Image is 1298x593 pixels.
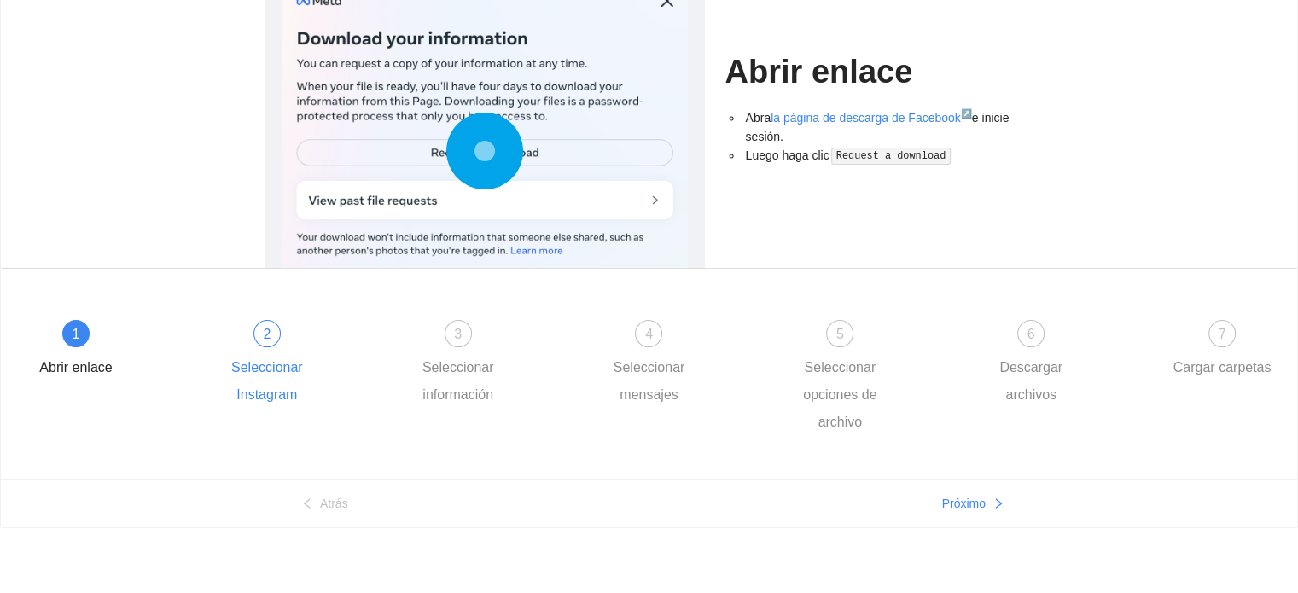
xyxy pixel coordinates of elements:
font: Luego haga clic [746,148,829,162]
font: Abrir enlace [39,360,112,375]
font: Abrir enlace [725,54,913,90]
font: Descargar archivos [999,360,1062,402]
div: 2Seleccionar Instagram [218,320,409,409]
font: 4 [645,327,653,341]
div: 7Cargar carpetas [1173,320,1272,381]
font: Cargar carpetas [1173,360,1272,375]
font: 2 [263,327,271,341]
font: Seleccionar Instagram [231,360,303,402]
div: 5Seleccionar opciones de archivo [790,320,981,436]
button: Próximobien [649,490,1298,517]
div: 4Seleccionar mensajes [599,320,790,409]
font: 1 [73,327,80,341]
font: 7 [1219,327,1226,341]
button: izquierdaAtrás [1,490,649,517]
a: la página de descarga de Facebook↗ [771,111,972,125]
div: 6Descargar archivos [981,320,1173,409]
font: e inicie sesión. [746,111,1010,143]
font: 3 [454,327,462,341]
span: bien [992,497,1004,511]
code: Request a download [831,148,951,165]
font: Seleccionar información [422,360,494,402]
font: 6 [1027,327,1035,341]
div: 3Seleccionar información [409,320,600,409]
div: 1Abrir enlace [26,320,218,381]
font: Seleccionar opciones de archivo [803,360,876,429]
font: ↗ [961,108,972,119]
font: Próximo [942,497,986,510]
font: 5 [836,327,844,341]
font: Abra [746,111,771,125]
font: la página de descarga de Facebook [771,111,961,125]
font: Seleccionar mensajes [614,360,685,402]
